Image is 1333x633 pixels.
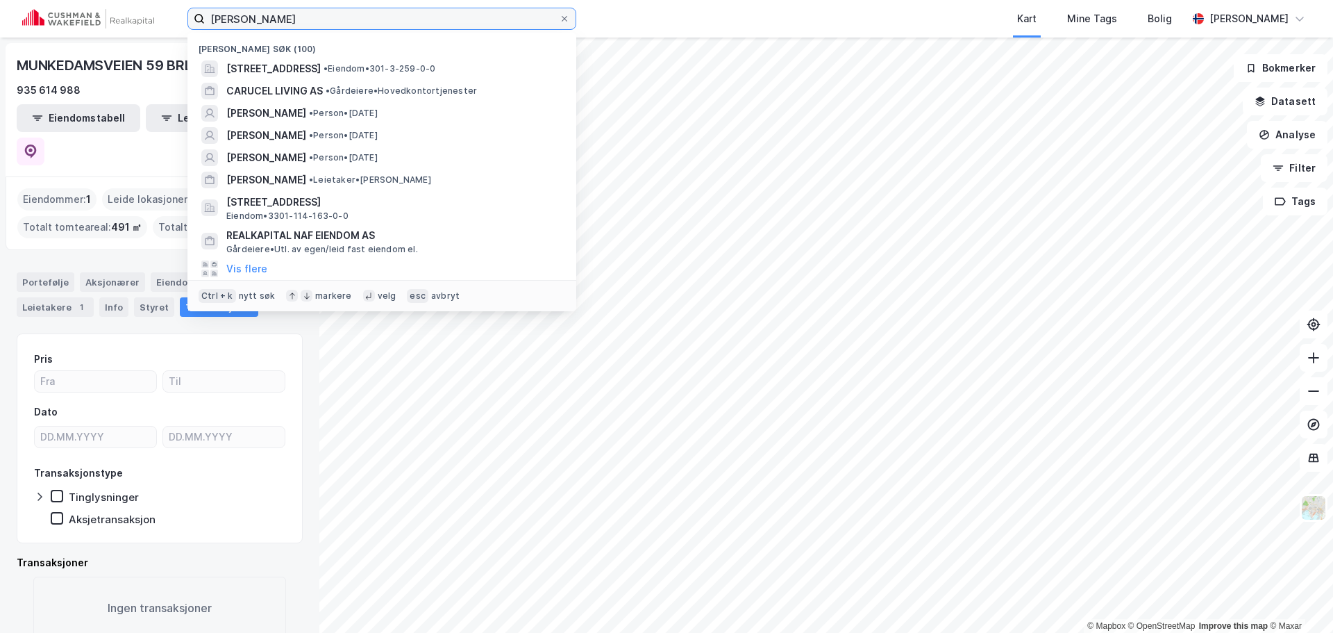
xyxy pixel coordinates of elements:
[1209,10,1289,27] div: [PERSON_NAME]
[309,130,313,140] span: •
[163,371,285,392] input: Til
[153,216,286,238] div: Totalt byggareal :
[17,188,97,211] div: Eiendommer :
[1128,621,1196,631] a: OpenStreetMap
[315,290,351,302] div: markere
[180,297,258,317] div: Transaksjoner
[309,152,378,163] span: Person • [DATE]
[74,300,88,314] div: 1
[226,127,306,144] span: [PERSON_NAME]
[34,465,123,482] div: Transaksjonstype
[1247,121,1327,149] button: Analyse
[378,290,396,302] div: velg
[151,272,236,292] div: Eiendommer
[226,105,306,122] span: [PERSON_NAME]
[226,261,267,277] button: Vis flere
[111,219,142,236] span: 491 ㎡
[22,9,154,28] img: cushman-wakefield-realkapital-logo.202ea83816669bd177139c58696a8fa1.svg
[309,174,431,186] span: Leietaker • [PERSON_NAME]
[17,272,74,292] div: Portefølje
[226,244,418,255] span: Gårdeiere • Utl. av egen/leid fast eiendom el.
[17,554,303,571] div: Transaksjoner
[1243,88,1327,115] button: Datasett
[1264,566,1333,633] div: Kontrollprogram for chat
[1300,495,1327,521] img: Z
[226,194,560,211] span: [STREET_ADDRESS]
[1017,10,1037,27] div: Kart
[102,188,201,211] div: Leide lokasjoner :
[309,130,378,141] span: Person • [DATE]
[309,108,378,119] span: Person • [DATE]
[309,152,313,163] span: •
[431,290,460,302] div: avbryt
[34,351,53,368] div: Pris
[226,83,323,99] span: CARUCEL LIVING AS
[1234,54,1327,82] button: Bokmerker
[226,211,349,222] span: Eiendom • 3301-114-163-0-0
[80,272,145,292] div: Aksjonærer
[407,289,428,303] div: esc
[69,491,139,504] div: Tinglysninger
[309,108,313,118] span: •
[226,227,560,244] span: REALKAPITAL NAF EIENDOM AS
[239,290,276,302] div: nytt søk
[326,85,477,97] span: Gårdeiere • Hovedkontortjenester
[1148,10,1172,27] div: Bolig
[163,427,285,447] input: DD.MM.YYYY
[1261,154,1327,182] button: Filter
[226,172,306,188] span: [PERSON_NAME]
[99,297,128,317] div: Info
[146,104,269,132] button: Leietakertabell
[1263,188,1327,215] button: Tags
[134,297,174,317] div: Styret
[309,174,313,185] span: •
[187,33,576,58] div: [PERSON_NAME] søk (100)
[17,104,140,132] button: Eiendomstabell
[324,63,435,74] span: Eiendom • 301-3-259-0-0
[1067,10,1117,27] div: Mine Tags
[17,54,195,76] div: MUNKEDAMSVEIEN 59 BRL
[17,216,147,238] div: Totalt tomteareal :
[86,191,91,208] span: 1
[226,149,306,166] span: [PERSON_NAME]
[1199,621,1268,631] a: Improve this map
[35,427,156,447] input: DD.MM.YYYY
[17,82,81,99] div: 935 614 988
[199,289,236,303] div: Ctrl + k
[1087,621,1125,631] a: Mapbox
[34,404,58,420] div: Dato
[324,63,328,74] span: •
[1264,566,1333,633] iframe: Chat Widget
[17,297,94,317] div: Leietakere
[35,371,156,392] input: Fra
[326,85,330,96] span: •
[226,60,321,77] span: [STREET_ADDRESS]
[205,8,559,29] input: Søk på adresse, matrikkel, gårdeiere, leietakere eller personer
[69,513,156,526] div: Aksjetransaksjon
